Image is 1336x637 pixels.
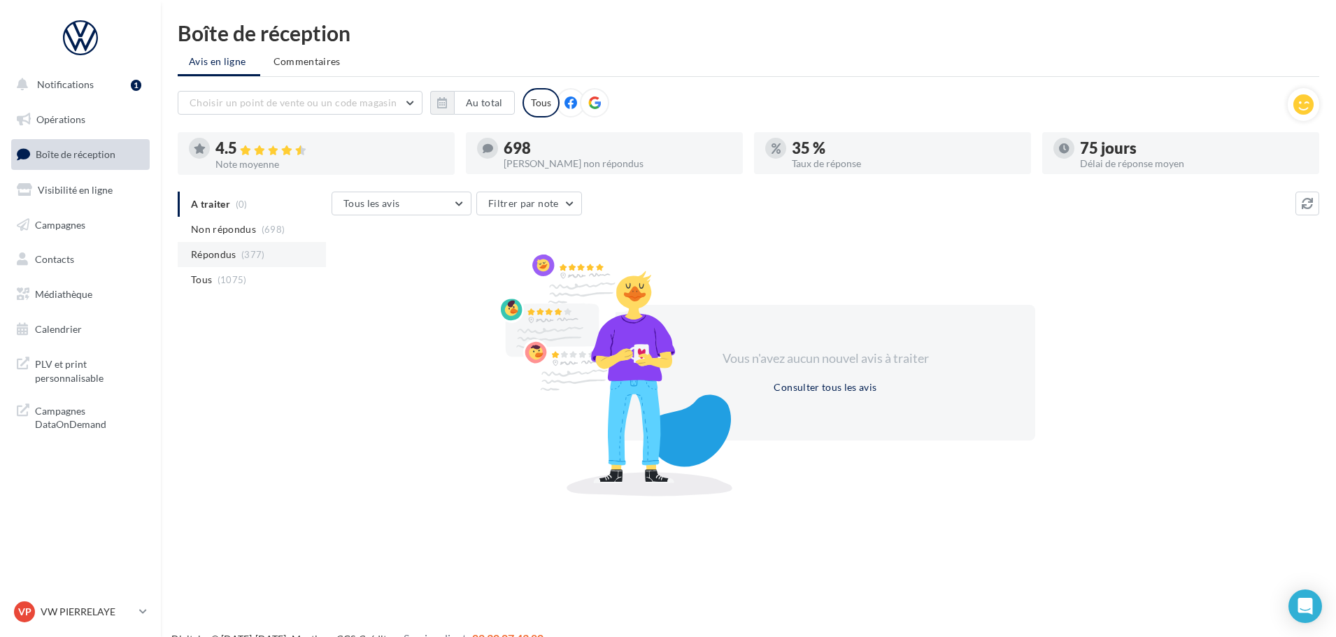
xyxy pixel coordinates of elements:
[523,88,560,117] div: Tous
[35,323,82,335] span: Calendrier
[37,78,94,90] span: Notifications
[8,70,147,99] button: Notifications 1
[504,141,732,156] div: 698
[454,91,515,115] button: Au total
[191,248,236,262] span: Répondus
[215,159,443,169] div: Note moyenne
[332,192,471,215] button: Tous les avis
[262,224,285,235] span: (698)
[8,210,152,240] a: Campagnes
[8,280,152,309] a: Médiathèque
[218,274,247,285] span: (1075)
[178,22,1319,43] div: Boîte de réception
[705,350,946,368] div: Vous n'avez aucun nouvel avis à traiter
[792,141,1020,156] div: 35 %
[8,105,152,134] a: Opérations
[18,605,31,619] span: VP
[476,192,582,215] button: Filtrer par note
[41,605,134,619] p: VW PIERRELAYE
[8,315,152,344] a: Calendrier
[190,96,397,108] span: Choisir un point de vente ou un code magasin
[8,396,152,437] a: Campagnes DataOnDemand
[430,91,515,115] button: Au total
[343,197,400,209] span: Tous les avis
[241,249,265,260] span: (377)
[8,245,152,274] a: Contacts
[35,355,144,385] span: PLV et print personnalisable
[178,91,422,115] button: Choisir un point de vente ou un code magasin
[1288,589,1322,623] div: Open Intercom Messenger
[8,139,152,169] a: Boîte de réception
[131,80,141,91] div: 1
[273,55,341,69] span: Commentaires
[215,141,443,157] div: 4.5
[8,176,152,205] a: Visibilité en ligne
[36,113,85,125] span: Opérations
[8,349,152,390] a: PLV et print personnalisable
[35,288,92,300] span: Médiathèque
[191,222,256,236] span: Non répondus
[36,148,115,160] span: Boîte de réception
[792,159,1020,169] div: Taux de réponse
[504,159,732,169] div: [PERSON_NAME] non répondus
[35,401,144,431] span: Campagnes DataOnDemand
[11,599,150,625] a: VP VW PIERRELAYE
[768,379,882,396] button: Consulter tous les avis
[191,273,212,287] span: Tous
[38,184,113,196] span: Visibilité en ligne
[1080,159,1308,169] div: Délai de réponse moyen
[35,253,74,265] span: Contacts
[35,218,85,230] span: Campagnes
[1080,141,1308,156] div: 75 jours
